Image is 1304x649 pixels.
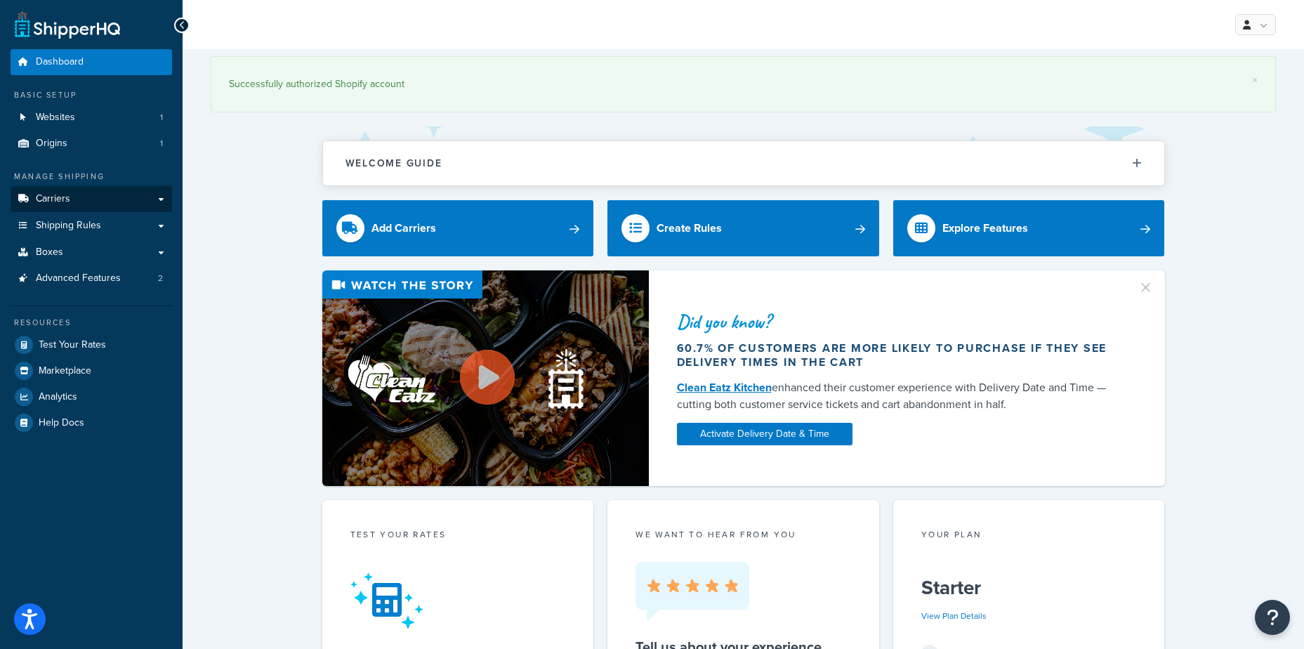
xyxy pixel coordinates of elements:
[322,200,594,256] a: Add Carriers
[11,49,172,75] a: Dashboard
[11,240,172,265] a: Boxes
[11,265,172,291] li: Advanced Features
[11,131,172,157] a: Origins1
[345,158,442,169] h2: Welcome Guide
[36,56,84,68] span: Dashboard
[229,74,1258,94] div: Successfully authorized Shopify account
[39,417,84,429] span: Help Docs
[677,312,1121,332] div: Did you know?
[11,384,172,409] a: Analytics
[350,528,566,544] div: Test your rates
[677,423,852,445] a: Activate Delivery Date & Time
[11,265,172,291] a: Advanced Features2
[942,218,1028,238] div: Explore Features
[921,577,1137,599] h5: Starter
[323,141,1164,185] button: Welcome Guide
[657,218,722,238] div: Create Rules
[11,410,172,435] a: Help Docs
[39,365,91,377] span: Marketplace
[36,220,101,232] span: Shipping Rules
[1252,74,1258,86] a: ×
[607,200,879,256] a: Create Rules
[1255,600,1290,635] button: Open Resource Center
[322,270,649,486] img: Video thumbnail
[36,273,121,284] span: Advanced Features
[11,105,172,131] a: Websites1
[158,273,163,284] span: 2
[893,200,1165,256] a: Explore Features
[11,317,172,329] div: Resources
[36,138,67,150] span: Origins
[11,171,172,183] div: Manage Shipping
[11,332,172,358] a: Test Your Rates
[11,358,172,383] a: Marketplace
[11,213,172,239] a: Shipping Rules
[635,528,851,541] p: we want to hear from you
[677,341,1121,369] div: 60.7% of customers are more likely to purchase if they see delivery times in the cart
[160,112,163,124] span: 1
[160,138,163,150] span: 1
[371,218,436,238] div: Add Carriers
[39,339,106,351] span: Test Your Rates
[11,89,172,101] div: Basic Setup
[921,528,1137,544] div: Your Plan
[677,379,1121,413] div: enhanced their customer experience with Delivery Date and Time — cutting both customer service ti...
[36,112,75,124] span: Websites
[677,379,772,395] a: Clean Eatz Kitchen
[921,610,987,622] a: View Plan Details
[11,105,172,131] li: Websites
[36,193,70,205] span: Carriers
[36,247,63,258] span: Boxes
[39,391,77,403] span: Analytics
[11,131,172,157] li: Origins
[11,186,172,212] a: Carriers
